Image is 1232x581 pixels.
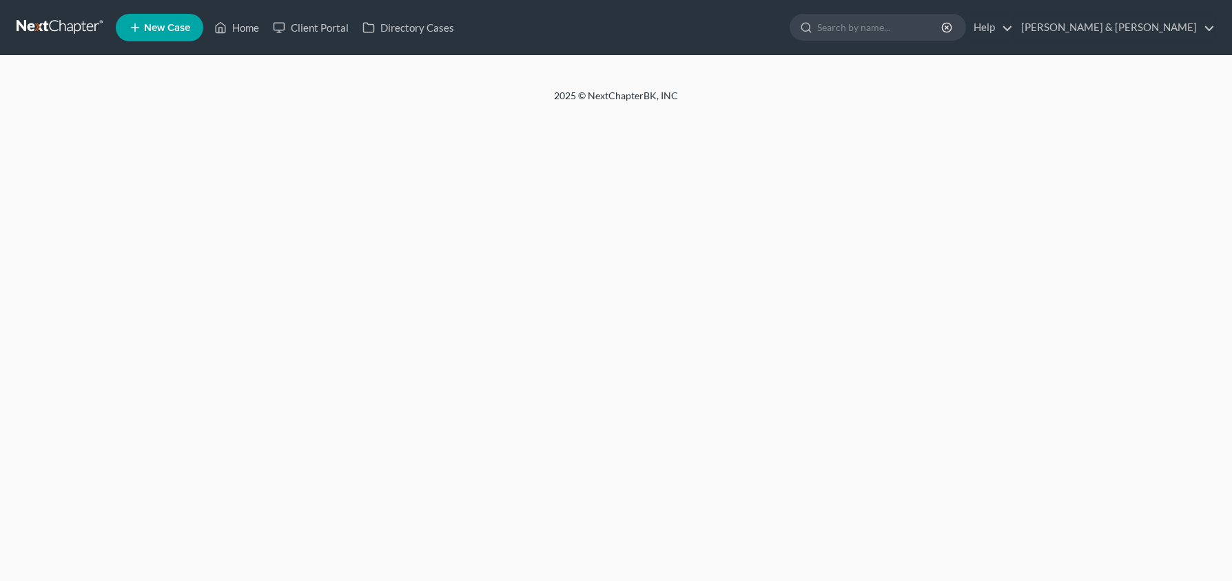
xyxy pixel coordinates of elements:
[223,89,1009,114] div: 2025 © NextChapterBK, INC
[817,14,943,40] input: Search by name...
[266,15,356,40] a: Client Portal
[207,15,266,40] a: Home
[356,15,461,40] a: Directory Cases
[1014,15,1215,40] a: [PERSON_NAME] & [PERSON_NAME]
[967,15,1013,40] a: Help
[144,23,190,33] span: New Case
